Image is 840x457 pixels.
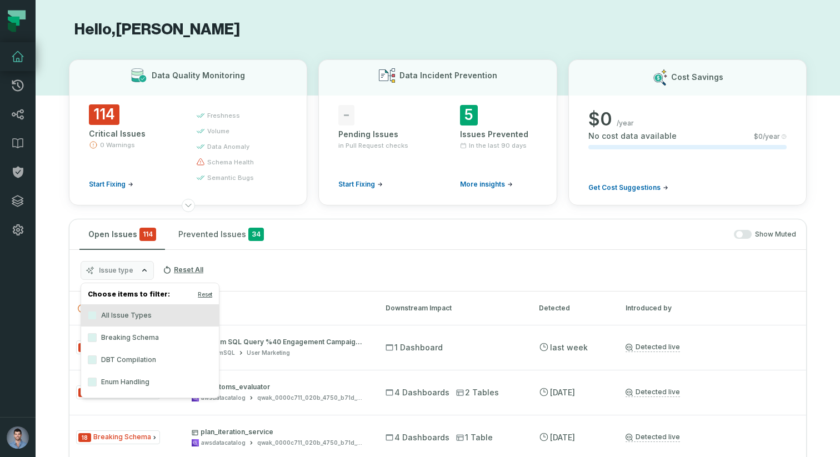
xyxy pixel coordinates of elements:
span: 1 Dashboard [386,342,443,353]
span: Issue Type [76,430,160,444]
span: 2 Tables [456,387,499,398]
h1: Hello, [PERSON_NAME] [69,20,807,39]
button: Prevented Issues [169,219,273,249]
div: Detected [539,303,606,313]
span: More insights [460,180,505,189]
span: 4 Dashboards [386,387,449,398]
span: Severity [78,343,91,352]
h3: Cost Savings [671,72,723,83]
span: volume [207,127,229,135]
button: Enum Handling [88,378,97,386]
span: Get Cost Suggestions [588,183,661,192]
a: Detected live [626,388,680,397]
label: Breaking Schema [81,327,219,349]
span: Live Issues ( 114 ) [78,304,142,313]
span: semantic bugs [207,173,254,182]
span: Start Fixing [338,180,375,189]
relative-time: Aug 2, 2025, 4:01 AM GMT+3 [550,343,588,352]
span: freshness [207,111,240,120]
button: Breaking Schema [88,333,97,342]
button: Reset [198,290,212,299]
a: Start Fixing [89,180,133,189]
span: critical issues and errors combined [139,228,156,241]
a: Start Fixing [338,180,383,189]
span: Severity [78,388,91,397]
relative-time: Jul 30, 2025, 4:01 AM GMT+3 [550,433,575,442]
a: Get Cost Suggestions [588,183,668,192]
span: 114 [89,104,119,125]
span: $ 0 [588,108,612,130]
a: More insights [460,180,513,189]
button: Data Quality Monitoring114Critical Issues0 WarningsStart Fixingfreshnessvolumedata anomalyschema ... [69,59,307,205]
label: Enum Handling [81,371,219,393]
span: Severity [78,433,91,442]
button: Live Issues(114) [78,304,366,313]
div: User Marketing [247,349,290,357]
span: data anomaly [207,142,249,151]
div: Show Muted [277,230,796,239]
span: in Pull Request checks [338,141,408,150]
p: symptoms_evaluator [192,383,365,391]
img: avatar of Ori Machlis [7,426,29,449]
h3: Data Incident Prevention [399,70,497,81]
button: Cost Savings$0/yearNo cost data available$0/yearGet Cost Suggestions [568,59,807,205]
h3: Data Quality Monitoring [152,70,245,81]
div: Issues Prevented [460,129,537,140]
span: 5 [460,105,478,125]
div: qwak_0000c711_020b_4750_b71d_36b59ec5baf8_analytics_data [257,394,366,402]
span: In the last 90 days [469,141,527,150]
span: 34 [248,228,264,241]
span: $ 0 /year [754,132,780,141]
span: 4 Dashboards [386,432,449,443]
button: DBT Compilation [88,355,97,364]
div: qwak_0000c711_020b_4750_b71d_36b59ec5baf8_analytics_data [257,439,366,447]
div: Downstream Impact [386,303,519,313]
p: Custom SQL Query %40 Engagement Campaigns %285a82957c%29 [192,338,365,346]
span: - [338,105,354,125]
relative-time: Jul 31, 2025, 4:01 AM GMT+3 [550,388,575,397]
span: schema health [207,158,254,167]
div: Introduced by [626,303,798,313]
span: Issue type [99,266,133,275]
label: All Issue Types [81,304,219,327]
button: Open Issues [79,219,165,249]
a: Detected live [626,433,680,442]
span: /year [617,119,634,128]
a: Detected live [626,343,680,352]
button: Issue type [81,261,154,280]
button: All Issue Types [88,311,97,320]
h4: Choose items to filter: [81,288,219,304]
div: awsdatacatalog [201,439,246,447]
button: Data Incident Prevention-Pending Issuesin Pull Request checksStart Fixing5Issues PreventedIn the ... [318,59,557,205]
button: Reset All [158,261,208,279]
span: 1 Table [456,432,493,443]
span: 0 Warnings [100,140,135,149]
span: Issue Type [76,340,160,354]
span: No cost data available [588,130,677,142]
label: DBT Compilation [81,349,219,371]
div: awsdatacatalog [201,394,246,402]
span: Start Fixing [89,180,126,189]
p: plan_iteration_service [192,428,365,436]
div: Critical Issues [89,128,176,139]
div: Pending Issues [338,129,416,140]
span: Issue Type [76,385,160,399]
